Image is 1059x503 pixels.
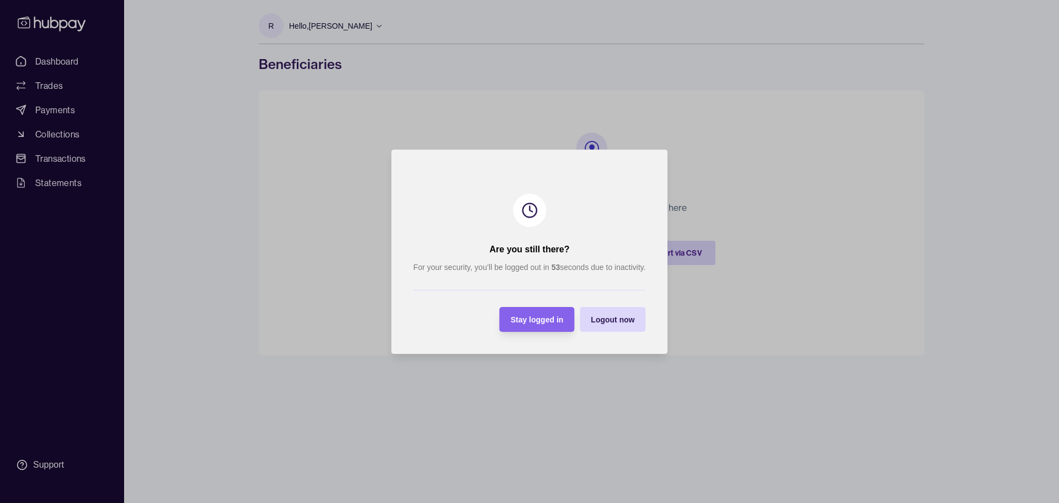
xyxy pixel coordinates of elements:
[511,315,564,324] span: Stay logged in
[490,243,570,256] h2: Are you still there?
[413,261,645,273] p: For your security, you’ll be logged out in seconds due to inactivity.
[591,315,634,324] span: Logout now
[500,307,575,332] button: Stay logged in
[552,263,560,272] strong: 53
[580,307,645,332] button: Logout now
